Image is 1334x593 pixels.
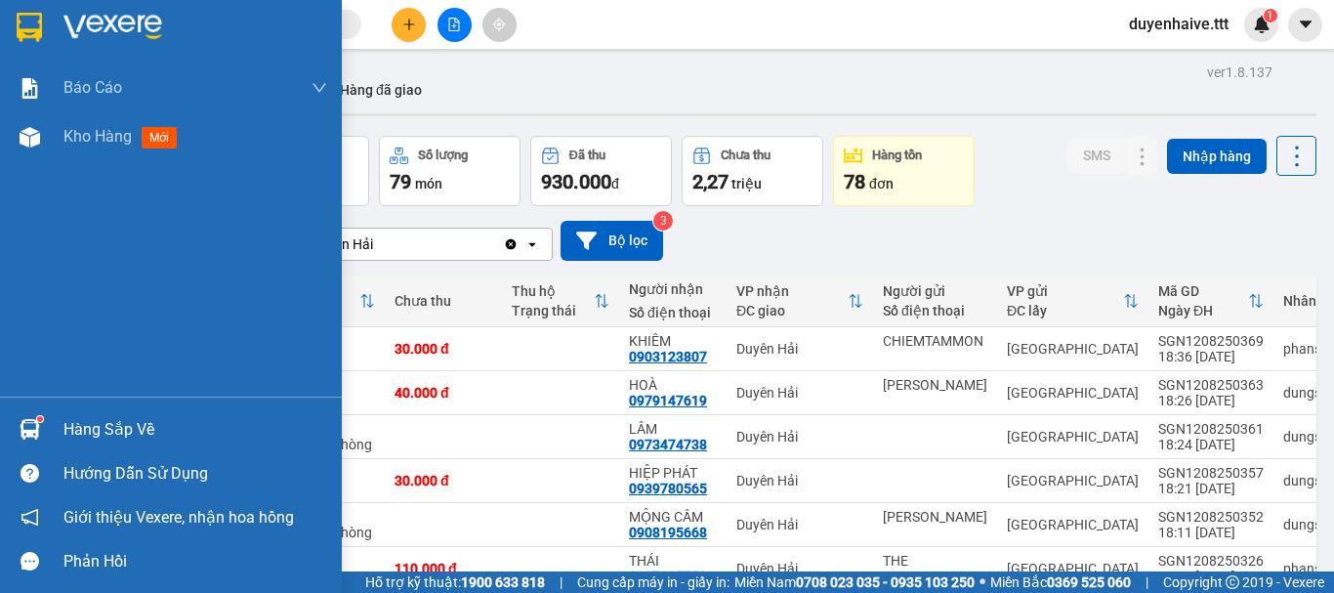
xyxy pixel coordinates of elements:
button: Hàng tồn78đơn [833,136,975,206]
th: Toggle SortBy [502,275,619,327]
img: icon-new-feature [1253,16,1271,33]
span: Báo cáo [63,75,122,100]
span: | [1146,572,1148,593]
span: duyenhaive.ttt [1113,12,1244,36]
div: 0937835758 [629,569,707,584]
span: plus [402,18,416,31]
span: aim [492,18,506,31]
input: Selected Duyên Hải. [375,234,377,254]
img: warehouse-icon [20,419,40,440]
div: Người gửi [883,283,987,299]
span: 79 [390,170,411,193]
div: 0908195668 [629,525,707,540]
div: Đã thu [569,148,605,162]
div: ĐC lấy [1007,303,1123,318]
div: HUY THUẬN [883,377,987,393]
div: 18:36 [DATE] [1158,349,1264,364]
div: Ngày ĐH [1158,303,1248,318]
div: ĐC giao [736,303,848,318]
strong: 0708 023 035 - 0935 103 250 [796,574,975,590]
div: Người nhận [629,281,717,297]
span: Miền Bắc [990,572,1131,593]
div: [GEOGRAPHIC_DATA] [1007,473,1139,488]
div: THÁI [629,553,717,569]
div: 30.000 đ [395,473,492,488]
span: ⚪️ [980,578,985,586]
div: 0979147619 [629,393,707,408]
div: Trạng thái [512,303,594,318]
div: 110.000 đ [395,561,492,576]
div: CHIEMTAMMON [883,333,987,349]
span: question-circle [21,464,39,483]
div: 0973474738 [629,437,707,452]
div: HOÀ [629,377,717,393]
div: SGN1208250352 [1158,509,1264,525]
img: solution-icon [20,78,40,99]
button: aim [482,8,517,42]
div: [GEOGRAPHIC_DATA] [1007,517,1139,532]
div: SGN1208250369 [1158,333,1264,349]
div: Số điện thoại [629,305,717,320]
div: 0903123807 [629,349,707,364]
div: MỘNG CẦM [629,509,717,525]
svg: Clear value [503,236,519,252]
div: Chưa thu [721,148,771,162]
img: logo-vxr [17,13,42,42]
div: 17:32 [DATE] [1158,569,1264,584]
span: message [21,552,39,571]
div: 18:24 [DATE] [1158,437,1264,452]
div: SGN1208250361 [1158,421,1264,437]
div: 0939780565 [629,481,707,496]
div: [GEOGRAPHIC_DATA] [1007,561,1139,576]
div: [GEOGRAPHIC_DATA] [1007,385,1139,401]
div: KHIÊM [629,333,717,349]
span: 1 [1267,9,1273,22]
button: Nhập hàng [1167,139,1267,174]
span: mới [142,127,177,148]
div: Số lượng [418,148,468,162]
div: Duyên Hải [312,234,373,254]
div: [GEOGRAPHIC_DATA] [1007,429,1139,445]
span: notification [21,508,39,527]
div: Thu hộ [512,283,594,299]
div: Phản hồi [63,547,327,576]
span: down [312,80,327,96]
div: Duyên Hải [736,517,863,532]
span: file-add [447,18,461,31]
div: Duyên Hải [736,473,863,488]
span: caret-down [1297,16,1314,33]
div: VP gửi [1007,283,1123,299]
button: plus [392,8,426,42]
span: triệu [731,176,762,191]
span: đơn [869,176,894,191]
span: món [415,176,442,191]
th: Toggle SortBy [1148,275,1273,327]
img: warehouse-icon [20,127,40,148]
div: Duyên Hải [736,385,863,401]
div: 30.000 đ [395,341,492,357]
div: Hàng sắp về [63,415,327,445]
button: caret-down [1288,8,1322,42]
div: Hướng dẫn sử dụng [63,459,327,488]
button: Bộ lọc [561,221,663,261]
div: 18:26 [DATE] [1158,393,1264,408]
div: Duyên Hải [736,429,863,445]
div: THE [883,553,987,569]
div: Mã GD [1158,283,1248,299]
th: Toggle SortBy [997,275,1148,327]
div: HIỆP PHÁT [629,465,717,481]
div: VP nhận [736,283,848,299]
div: 40.000 đ [395,385,492,401]
span: Miền Nam [734,572,975,593]
button: file-add [438,8,472,42]
span: Hỗ trợ kỹ thuật: [365,572,545,593]
div: Số điện thoại [883,303,987,318]
span: Giới thiệu Vexere, nhận hoa hồng [63,505,294,529]
sup: 3 [653,211,673,231]
strong: 1900 633 818 [461,574,545,590]
span: đ [611,176,619,191]
div: ver 1.8.137 [1207,62,1272,83]
sup: 1 [1264,9,1277,22]
span: 930.000 [541,170,611,193]
span: | [560,572,563,593]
